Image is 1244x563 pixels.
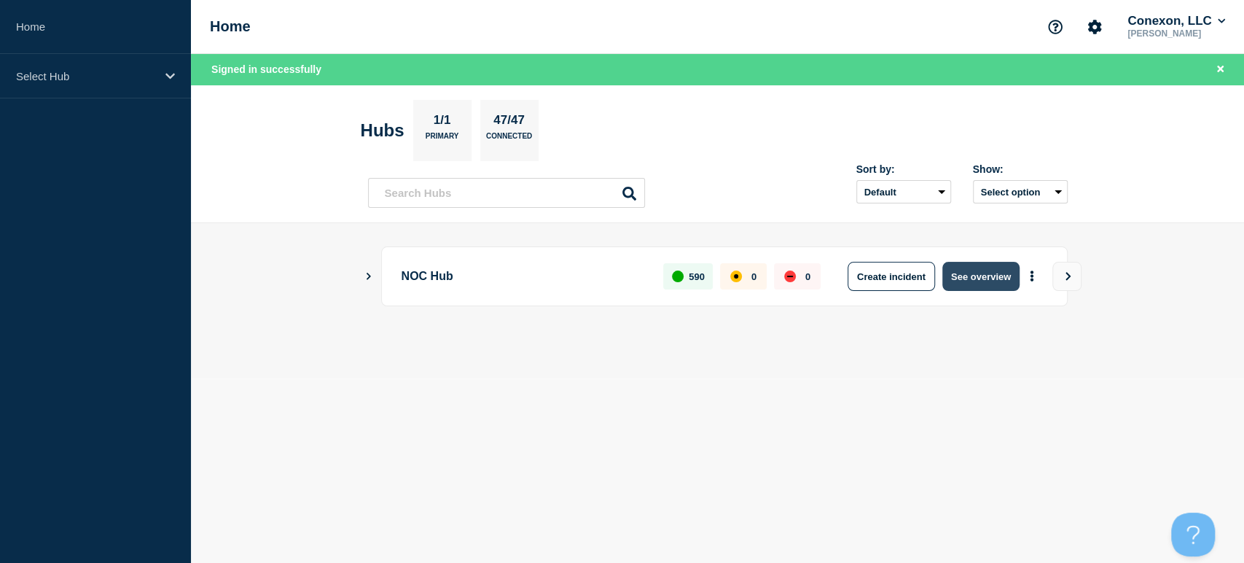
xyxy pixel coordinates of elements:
[1124,14,1228,28] button: Conexon, LLC
[672,271,684,282] div: up
[210,18,251,35] h1: Home
[1124,28,1228,39] p: [PERSON_NAME]
[973,180,1068,203] button: Select option
[368,178,645,208] input: Search Hubs
[856,180,951,203] select: Sort by
[751,271,756,282] p: 0
[784,271,796,282] div: down
[488,113,531,132] p: 47/47
[805,271,810,282] p: 0
[1211,61,1229,78] button: Close banner
[365,271,372,282] button: Show Connected Hubs
[402,262,647,291] p: NOC Hub
[428,113,456,132] p: 1/1
[730,271,742,282] div: affected
[1040,12,1071,42] button: Support
[1171,513,1215,556] iframe: Help Scout Beacon - Open
[1052,262,1081,291] button: View
[211,63,321,75] span: Signed in successfully
[426,132,459,147] p: Primary
[1022,263,1041,290] button: More actions
[942,262,1020,291] button: See overview
[689,271,705,282] p: 590
[848,262,935,291] button: Create incident
[1079,12,1110,42] button: Account settings
[486,132,532,147] p: Connected
[856,163,951,175] div: Sort by:
[973,163,1068,175] div: Show:
[16,70,156,82] p: Select Hub
[361,120,404,141] h2: Hubs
